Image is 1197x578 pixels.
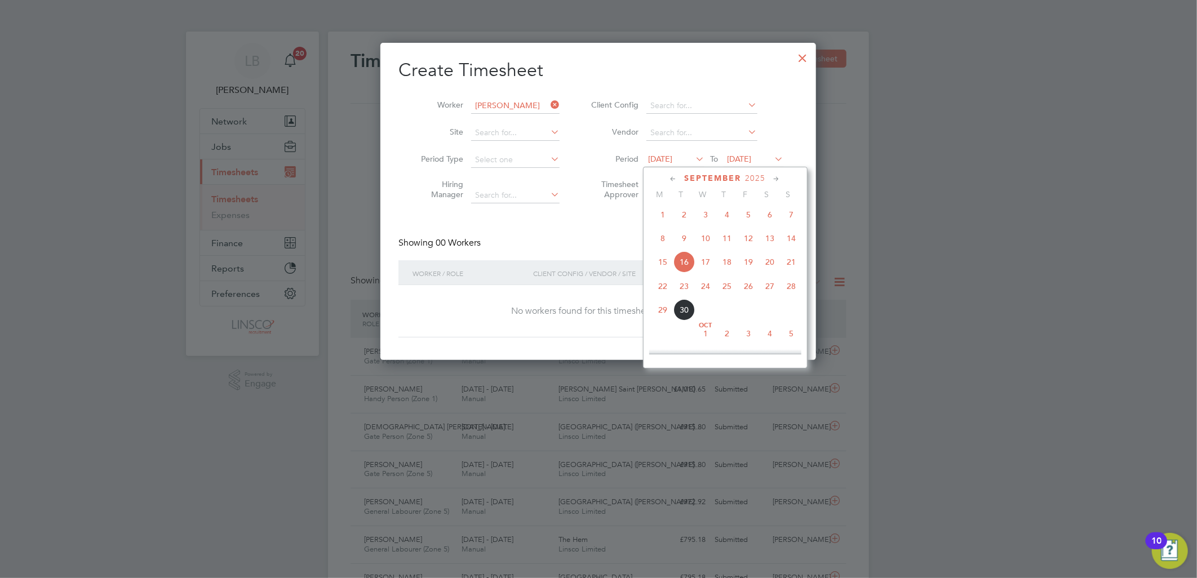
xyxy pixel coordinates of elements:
span: 13 [759,228,781,249]
span: 26 [738,275,759,297]
span: 9 [716,346,738,368]
span: 22 [652,275,673,297]
span: 21 [781,251,802,273]
span: To [707,152,721,166]
input: Search for... [471,98,560,114]
span: 1 [652,204,673,225]
span: 30 [673,299,695,321]
span: 25 [716,275,738,297]
label: Worker [413,100,463,110]
span: 3 [695,204,716,225]
span: 17 [695,251,716,273]
input: Search for... [646,98,757,114]
span: 20 [759,251,781,273]
label: Period [588,154,639,164]
span: 5 [738,204,759,225]
span: 2 [716,323,738,344]
span: 29 [652,299,673,321]
span: 2025 [746,174,766,183]
span: 16 [673,251,695,273]
h2: Create Timesheet [398,59,798,82]
div: Client Config / Vendor / Site [530,260,711,286]
span: 28 [781,275,802,297]
span: 10 [738,346,759,368]
span: 4 [759,323,781,344]
div: 10 [1151,541,1161,555]
div: Showing [398,237,483,249]
span: [DATE] [648,154,672,164]
span: 10 [695,228,716,249]
input: Search for... [471,125,560,141]
span: 18 [716,251,738,273]
span: 12 [738,228,759,249]
span: 27 [759,275,781,297]
span: 00 Workers [436,237,481,248]
span: 9 [673,228,695,249]
span: 2 [673,204,695,225]
span: 11 [716,228,738,249]
input: Search for... [646,125,757,141]
div: No workers found for this timesheet period. [410,305,787,317]
div: Worker / Role [410,260,530,286]
label: Vendor [588,127,639,137]
span: 5 [781,323,802,344]
span: 4 [716,204,738,225]
span: 1 [695,323,716,344]
span: 7 [781,204,802,225]
span: 12 [781,346,802,368]
span: 14 [781,228,802,249]
span: 6 [652,346,673,368]
span: S [778,189,799,199]
input: Select one [471,152,560,168]
span: T [713,189,735,199]
button: Open Resource Center, 10 new notifications [1152,533,1188,569]
span: M [649,189,671,199]
label: Site [413,127,463,137]
span: T [671,189,692,199]
input: Search for... [471,188,560,203]
span: 8 [695,346,716,368]
span: 19 [738,251,759,273]
span: 7 [673,346,695,368]
label: Client Config [588,100,639,110]
span: 6 [759,204,781,225]
span: 11 [759,346,781,368]
span: F [735,189,756,199]
label: Timesheet Approver [588,179,639,199]
span: 3 [738,323,759,344]
span: W [692,189,713,199]
span: September [685,174,742,183]
span: Oct [695,323,716,328]
span: 24 [695,275,716,297]
label: Hiring Manager [413,179,463,199]
span: 15 [652,251,673,273]
label: Period Type [413,154,463,164]
span: [DATE] [728,154,752,164]
span: 8 [652,228,673,249]
span: 23 [673,275,695,297]
span: S [756,189,778,199]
